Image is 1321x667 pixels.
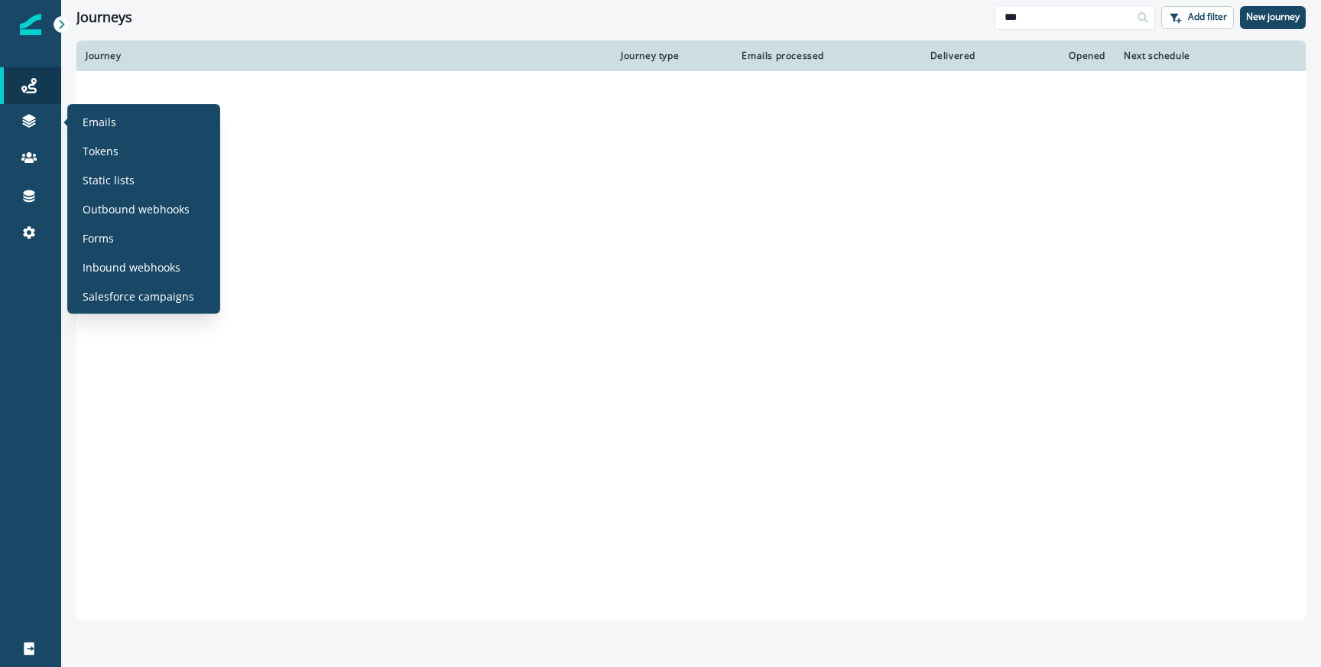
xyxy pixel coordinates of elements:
p: Forms [83,229,114,246]
div: Emails processed [735,50,824,62]
a: Salesforce campaigns [73,285,214,307]
p: Outbound webhooks [83,200,190,216]
div: Opened [994,50,1105,62]
p: New journey [1246,11,1300,22]
a: Outbound webhooks [73,197,214,220]
div: Next schedule [1124,50,1258,62]
button: Add filter [1161,6,1234,29]
p: Inbound webhooks [83,259,180,275]
a: Forms [73,226,214,249]
p: Tokens [83,142,118,158]
p: Add filter [1188,11,1227,22]
p: Emails [83,113,116,129]
a: Emails [73,110,214,133]
a: Inbound webhooks [73,255,214,278]
div: Journey [86,50,602,62]
img: Inflection [20,14,41,35]
a: Tokens [73,139,214,162]
div: Journey type [621,50,717,62]
div: Delivered [842,50,975,62]
p: Static lists [83,171,135,187]
p: Salesforce campaigns [83,288,194,304]
a: Static lists [73,168,214,191]
h1: Journeys [76,9,132,26]
button: New journey [1240,6,1306,29]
